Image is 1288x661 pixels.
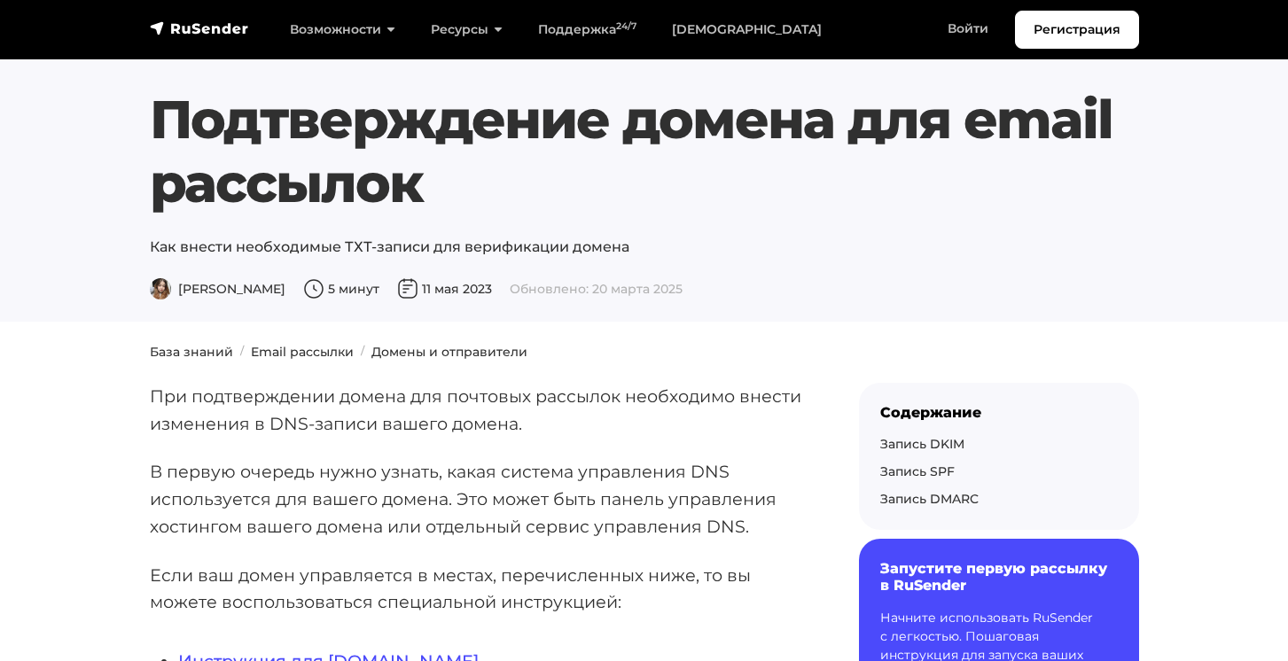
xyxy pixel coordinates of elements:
a: Ресурсы [413,12,520,48]
a: Запись DMARC [880,491,979,507]
div: Содержание [880,404,1118,421]
img: RuSender [150,19,249,37]
h1: Подтверждение домена для email рассылок [150,88,1139,215]
p: При подтверждении домена для почтовых рассылок необходимо внести изменения в DNS-записи вашего до... [150,383,802,437]
h6: Запустите первую рассылку в RuSender [880,560,1118,594]
a: Email рассылки [251,344,354,360]
p: Если ваш домен управляется в местах, перечисленных ниже, то вы можете воспользоваться специальной... [150,562,802,616]
span: [PERSON_NAME] [150,281,285,297]
img: Дата публикации [397,278,418,299]
p: В первую очередь нужно узнать, какая система управления DNS используется для вашего домена. Это м... [150,458,802,540]
span: 5 минут [303,281,379,297]
a: Войти [930,11,1006,47]
a: Возможности [272,12,413,48]
span: Обновлено: 20 марта 2025 [510,281,683,297]
img: Время чтения [303,278,324,299]
a: Запись DKIM [880,436,964,452]
sup: 24/7 [616,20,636,32]
span: 11 мая 2023 [397,281,492,297]
p: Как внести необходимые ТХТ-записи для верификации домена [150,237,1139,258]
a: Поддержка24/7 [520,12,654,48]
a: [DEMOGRAPHIC_DATA] [654,12,839,48]
a: База знаний [150,344,233,360]
nav: breadcrumb [139,343,1150,362]
a: Домены и отправители [371,344,527,360]
a: Регистрация [1015,11,1139,49]
a: Запись SPF [880,463,955,479]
